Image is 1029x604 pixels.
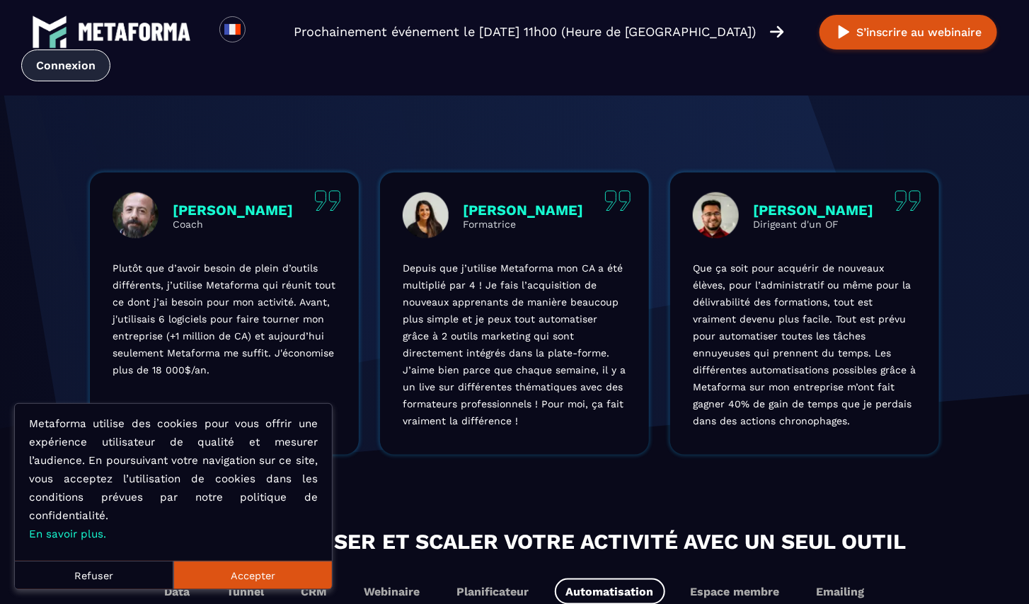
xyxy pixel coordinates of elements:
img: logo [78,23,191,41]
img: quote [895,190,921,211]
button: S’inscrire au webinaire [820,15,997,50]
img: play [835,23,853,41]
img: profile [693,192,739,238]
div: Search for option [246,16,280,47]
p: Prochainement événement le [DATE] 11h00 (Heure de [GEOGRAPHIC_DATA]) [294,22,756,42]
img: profile [113,192,159,238]
p: [PERSON_NAME] [463,202,583,219]
img: fr [224,21,241,38]
p: [PERSON_NAME] [173,202,293,219]
p: Coach [173,219,293,230]
p: Dirigeant d'un OF [753,219,873,230]
p: Metaforma utilise des cookies pour vous offrir une expérience utilisateur de qualité et mesurer l... [29,414,318,543]
img: profile [403,192,449,238]
p: Depuis que j’utilise Metaforma mon CA a été multiplié par 4 ! Je fais l’acquisition de nouveaux a... [403,260,626,429]
p: Que ça soit pour acquérir de nouveaux élèves, pour l’administratif ou même pour la délivrabilité ... [693,260,916,429]
button: Accepter [173,561,332,589]
a: En savoir plus. [29,528,106,540]
p: [PERSON_NAME] [753,202,873,219]
a: Connexion [21,50,110,81]
input: Search for option [258,23,268,40]
p: Formatrice [463,219,583,230]
h2: Simplifier, optimiser et scaler votre activité avec un seul outil [14,525,1015,557]
p: Plutôt que d’avoir besoin de plein d’outils différents, j’utilise Metaforma qui réunit tout ce do... [113,260,336,378]
img: quote [604,190,631,211]
button: Refuser [15,561,173,589]
img: quote [314,190,341,211]
img: logo [32,14,67,50]
img: arrow-right [770,24,784,40]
